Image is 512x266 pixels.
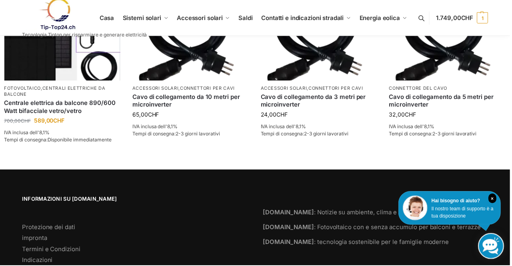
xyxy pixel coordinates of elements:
[133,93,250,109] a: Cavo di collegamento da 10 metri per microinverter
[404,196,429,221] img: Assistenza clienti
[41,86,42,91] font: ,
[178,14,224,22] font: Accessori solari
[262,93,378,109] a: Cavo di collegamento da 3 metri per microinverter
[390,131,434,137] font: Tempi di consegna:
[4,86,41,91] a: Fotovoltaico
[4,99,121,115] a: Centrale elettrica da balcone 890/600 Watt bifacciale vetro/vetro
[34,117,54,124] font: 589,00
[361,14,402,22] font: Energia eolica
[262,93,367,109] font: Cavo di collegamento da 3 metri per microinverter
[133,86,179,91] a: Accessori solari
[262,86,308,91] a: Accessori solari
[133,111,148,118] font: 65,00
[22,235,47,243] a: impronta
[484,15,485,21] font: 1
[438,14,463,22] font: 1.749,00
[264,209,434,217] a: [DOMAIN_NAME]: Notizie su ambiente, clima e sostenibilità
[264,209,315,217] font: [DOMAIN_NAME]
[21,118,31,124] font: CHF
[315,239,451,247] font: : tecnologia sostenibile per le famiglie moderne
[264,239,315,247] font: [DOMAIN_NAME]
[493,197,496,202] font: ×
[262,124,307,130] font: IVA inclusa dell'8,1%
[390,86,449,91] a: connettore del cavo
[4,86,106,97] a: centrali elettriche da balcone
[315,224,483,232] font: : Fotovoltaico con e senza accumulo per balconi e terrazze
[262,131,305,137] font: Tempi di consegna:
[315,209,434,217] font: : Notizie su ambiente, clima e sostenibilità
[305,131,350,137] font: 2-3 giorni lavorativi
[262,14,345,22] font: Contatti e indicazioni stradali
[181,86,236,91] a: connettori per cavi
[463,14,475,22] font: CHF
[133,131,176,137] font: Tempi di consegna:
[490,194,498,204] i: Vicino
[438,6,490,30] a: 1.749,00CHF 1
[4,118,21,124] font: 700,00
[390,124,436,130] font: IVA inclusa dell'8,1%
[264,224,483,232] a: [DOMAIN_NAME]: Fotovoltaico con e senza accumulo per balconi e terrazze
[123,14,162,22] font: Sistemi solari
[179,86,181,91] font: ,
[54,117,65,124] font: CHF
[390,93,496,109] font: Cavo di collegamento da 5 metri per microinverter
[22,246,81,254] a: Termini e Condizioni
[133,124,178,130] font: IVA inclusa dell'8,1%
[4,137,48,143] font: Tempi di consegna:
[390,93,507,109] a: Cavo di collegamento da 5 metri per microinverter
[148,111,160,118] font: CHF
[4,130,50,136] font: IVA inclusa dell'8,1%
[22,196,118,203] font: Informazioni su [DOMAIN_NAME]
[240,14,254,22] font: Saldi
[22,32,148,38] font: Tecnologia Tiptop per risparmiare e generare elettricità
[133,93,241,109] font: Cavo di collegamento da 10 metri per microinverter
[433,199,482,204] font: Hai bisogno di aiuto?
[4,99,116,115] font: Centrale elettrica da balcone 890/600 Watt bifacciale vetro/vetro
[22,224,76,232] a: Protezione dei dati
[264,239,451,247] a: [DOMAIN_NAME]: tecnologia sostenibile per le famiglie moderne
[22,257,53,265] a: Indicazioni
[48,137,112,143] font: Disponibile immediatamente
[390,111,406,118] font: 32,00
[308,86,310,91] font: ,
[310,86,364,91] a: connettori per cavi
[433,207,495,220] font: Il nostro team di supporto è a tua disposizione
[278,111,289,118] font: CHF
[176,131,221,137] font: 2-3 giorni lavorativi
[406,111,418,118] font: CHF
[434,131,478,137] font: 2-3 giorni lavorativi
[264,224,315,232] font: [DOMAIN_NAME]
[262,111,278,118] font: 24,00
